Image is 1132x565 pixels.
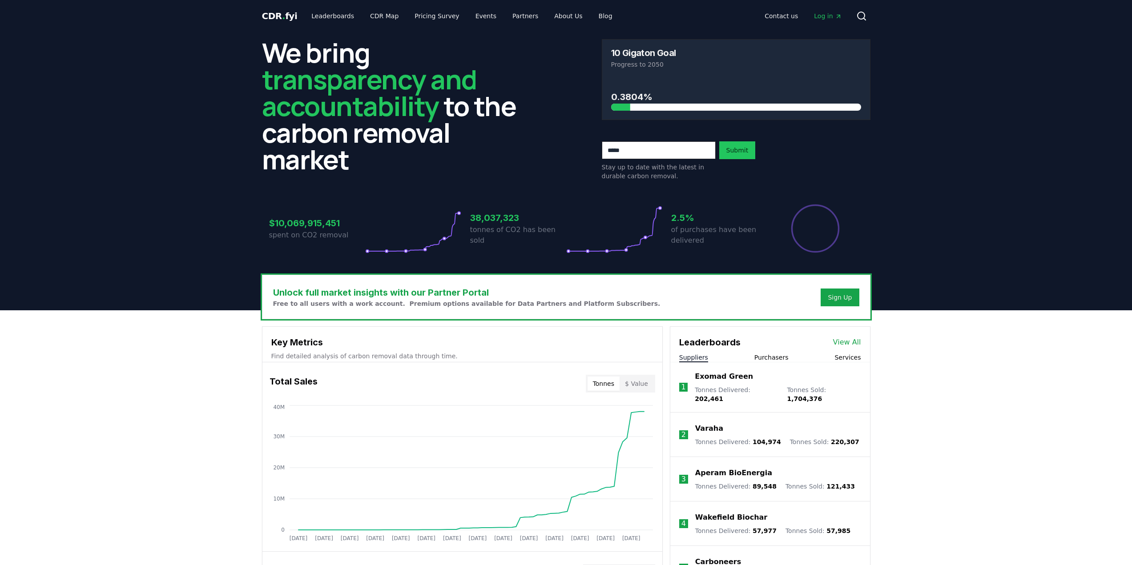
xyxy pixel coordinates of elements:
[547,8,589,24] a: About Us
[470,224,566,246] p: tonnes of CO2 has been sold
[271,336,653,349] h3: Key Metrics
[468,8,504,24] a: Events
[814,12,842,20] span: Log in
[602,163,716,180] p: Stay up to date with the latest in durable carbon removal.
[304,8,361,24] a: Leaderboards
[468,535,487,541] tspan: [DATE]
[679,353,708,362] button: Suppliers
[681,518,686,529] p: 4
[407,8,466,24] a: Pricing Survey
[366,535,384,541] tspan: [DATE]
[273,299,661,308] p: Free to all users with a work account. Premium options available for Data Partners and Platform S...
[391,535,410,541] tspan: [DATE]
[753,438,781,445] span: 104,974
[269,230,365,240] p: spent on CO2 removal
[262,10,298,22] a: CDR.fyi
[340,535,359,541] tspan: [DATE]
[753,527,777,534] span: 57,977
[470,211,566,224] h3: 38,037,323
[790,437,859,446] p: Tonnes Sold :
[834,353,861,362] button: Services
[826,483,855,490] span: 121,433
[273,496,285,502] tspan: 10M
[281,527,285,533] tspan: 0
[289,535,307,541] tspan: [DATE]
[695,423,723,434] a: Varaha
[443,535,461,541] tspan: [DATE]
[695,526,777,535] p: Tonnes Delivered :
[622,535,640,541] tspan: [DATE]
[753,483,777,490] span: 89,548
[269,216,365,230] h3: $10,069,915,451
[671,224,767,246] p: of purchases have been delivered
[786,526,850,535] p: Tonnes Sold :
[494,535,512,541] tspan: [DATE]
[271,352,653,361] p: Find detailed analysis of carbon removal data through time.
[719,141,756,159] button: Submit
[262,39,531,172] h2: We bring to the carbon removal market
[807,8,849,24] a: Log in
[417,535,435,541] tspan: [DATE]
[262,61,477,124] span: transparency and accountability
[826,527,850,534] span: 57,985
[671,211,767,224] h3: 2.5%
[695,482,777,491] p: Tonnes Delivered :
[363,8,406,24] a: CDR Map
[695,385,778,403] p: Tonnes Delivered :
[545,535,564,541] tspan: [DATE]
[754,353,789,362] button: Purchasers
[262,11,298,21] span: CDR fyi
[833,337,861,348] a: View All
[270,375,318,393] h3: Total Sales
[695,371,753,382] a: Exomad Green
[695,395,723,402] span: 202,461
[505,8,545,24] a: Partners
[611,48,676,57] h3: 10 Gigaton Goal
[592,8,620,24] a: Blog
[588,377,620,391] button: Tonnes
[695,512,767,523] a: Wakefield Biochar
[611,90,861,104] h3: 0.3804%
[282,11,285,21] span: .
[757,8,849,24] nav: Main
[571,535,589,541] tspan: [DATE]
[681,429,686,440] p: 2
[757,8,805,24] a: Contact us
[520,535,538,541] tspan: [DATE]
[681,474,686,485] p: 3
[821,289,859,306] button: Sign Up
[273,433,285,440] tspan: 30M
[620,377,653,391] button: $ Value
[315,535,333,541] tspan: [DATE]
[273,286,661,299] h3: Unlock full market insights with our Partner Portal
[596,535,615,541] tspan: [DATE]
[786,482,855,491] p: Tonnes Sold :
[273,404,285,410] tspan: 40M
[787,395,822,402] span: 1,704,376
[611,60,861,69] p: Progress to 2050
[831,438,859,445] span: 220,307
[681,382,685,393] p: 1
[273,465,285,471] tspan: 20M
[304,8,619,24] nav: Main
[695,468,772,478] a: Aperam BioEnergia
[695,437,781,446] p: Tonnes Delivered :
[790,204,840,253] div: Percentage of sales delivered
[828,293,852,302] a: Sign Up
[679,336,741,349] h3: Leaderboards
[787,385,861,403] p: Tonnes Sold :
